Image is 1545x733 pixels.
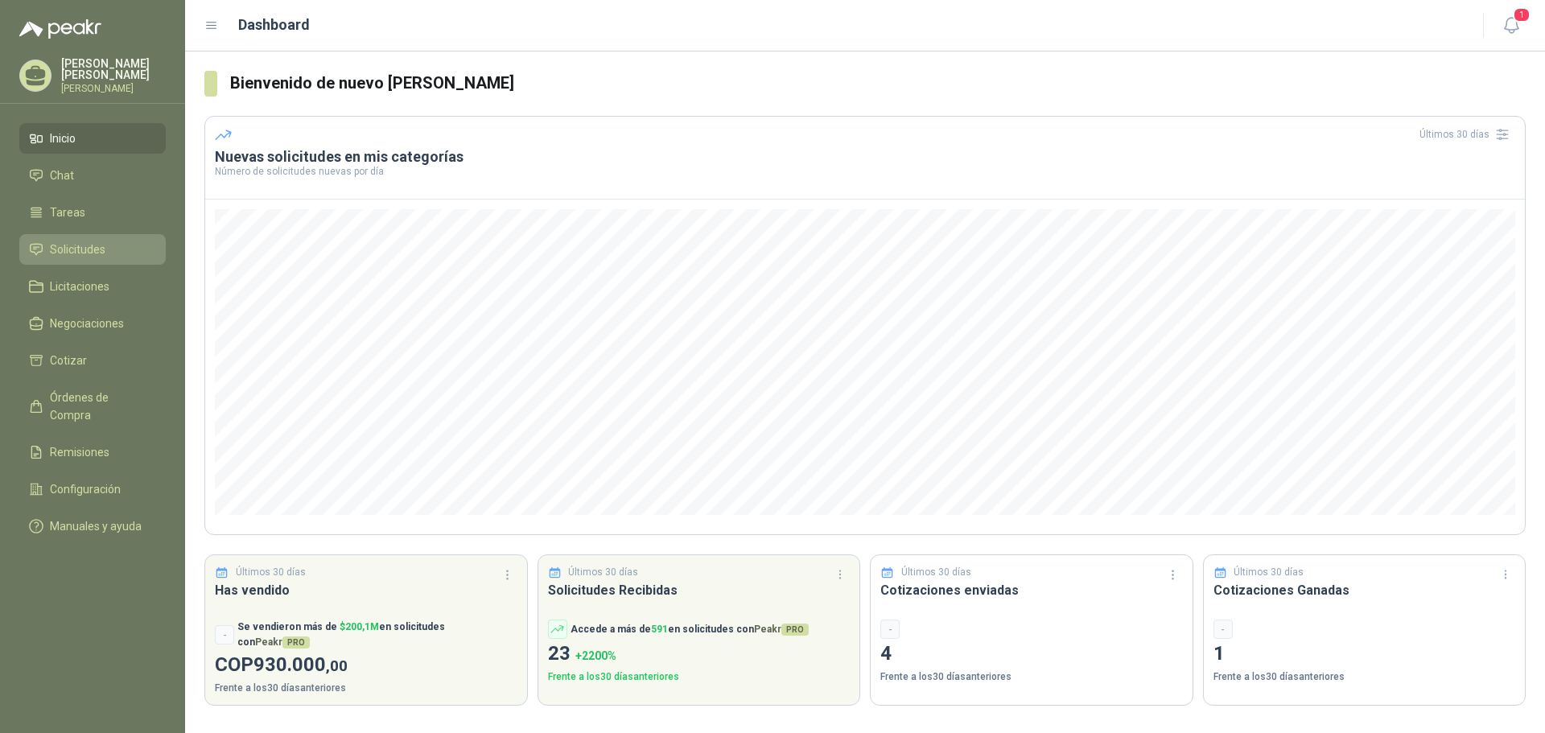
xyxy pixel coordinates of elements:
a: Negociaciones [19,308,166,339]
a: Configuración [19,474,166,504]
span: Chat [50,167,74,184]
span: Remisiones [50,443,109,461]
h3: Cotizaciones Ganadas [1213,580,1516,600]
p: Últimos 30 días [568,565,638,580]
h3: Has vendido [215,580,517,600]
img: Logo peakr [19,19,101,39]
a: Tareas [19,197,166,228]
div: - [215,625,234,644]
p: Se vendieron más de en solicitudes con [237,620,517,650]
span: $ 200,1M [340,621,379,632]
h3: Cotizaciones enviadas [880,580,1183,600]
span: 930.000 [253,653,348,676]
span: Peakr [754,624,809,635]
h3: Nuevas solicitudes en mis categorías [215,147,1515,167]
span: Peakr [255,636,310,648]
span: Negociaciones [50,315,124,332]
p: Frente a los 30 días anteriores [880,669,1183,685]
a: Chat [19,160,166,191]
span: PRO [781,624,809,636]
h1: Dashboard [238,14,310,36]
p: 23 [548,639,851,669]
span: Inicio [50,130,76,147]
p: Número de solicitudes nuevas por día [215,167,1515,176]
a: Remisiones [19,437,166,467]
h3: Bienvenido de nuevo [PERSON_NAME] [230,71,1526,96]
span: Manuales y ayuda [50,517,142,535]
p: Últimos 30 días [1234,565,1304,580]
a: Solicitudes [19,234,166,265]
a: Cotizar [19,345,166,376]
p: 1 [1213,639,1516,669]
span: Cotizar [50,352,87,369]
a: Órdenes de Compra [19,382,166,430]
p: Últimos 30 días [236,565,306,580]
span: Órdenes de Compra [50,389,150,424]
span: Licitaciones [50,278,109,295]
a: Inicio [19,123,166,154]
a: Manuales y ayuda [19,511,166,542]
p: 4 [880,639,1183,669]
p: Frente a los 30 días anteriores [548,669,851,685]
p: Últimos 30 días [901,565,971,580]
span: 591 [651,624,668,635]
span: ,00 [326,657,348,675]
div: - [1213,620,1233,639]
span: Solicitudes [50,241,105,258]
p: [PERSON_NAME] [PERSON_NAME] [61,58,166,80]
span: 1 [1513,7,1531,23]
span: PRO [282,636,310,649]
p: Frente a los 30 días anteriores [215,681,517,696]
p: [PERSON_NAME] [61,84,166,93]
span: + 2200 % [575,649,616,662]
h3: Solicitudes Recibidas [548,580,851,600]
p: COP [215,650,517,681]
span: Configuración [50,480,121,498]
div: - [880,620,900,639]
a: Licitaciones [19,271,166,302]
div: Últimos 30 días [1419,121,1515,147]
span: Tareas [50,204,85,221]
button: 1 [1497,11,1526,40]
p: Accede a más de en solicitudes con [571,622,809,637]
p: Frente a los 30 días anteriores [1213,669,1516,685]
